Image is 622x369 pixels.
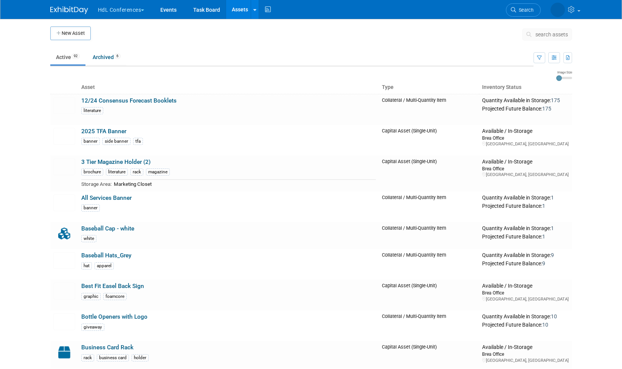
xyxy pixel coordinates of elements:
div: literature [81,107,103,114]
a: 3 Tier Magazine Holder (2) [81,159,150,165]
div: white [81,235,96,242]
div: Brea Office [482,351,569,357]
img: ExhibitDay [50,6,88,14]
div: [GEOGRAPHIC_DATA], [GEOGRAPHIC_DATA] [482,296,569,302]
img: Polly Tracy [551,3,565,17]
div: Available / In-Storage [482,283,569,290]
span: 175 [542,106,551,112]
span: 1 [551,195,554,201]
img: Collateral-Icon-2.png [53,225,75,242]
div: apparel [95,262,114,269]
div: Image Size [556,70,572,75]
td: Collateral / Multi-Quantity Item [379,249,479,280]
span: search assets [535,31,568,37]
div: foamcore [103,293,127,300]
button: New Asset [50,26,91,40]
div: Available / In-Storage [482,344,569,351]
div: tfa [133,138,143,145]
span: 175 [551,97,560,103]
span: 1 [542,234,545,240]
span: Search [516,7,534,13]
div: holder [132,354,149,361]
a: Active92 [50,50,85,64]
div: side banner [102,138,130,145]
div: Projected Future Balance: [482,201,569,210]
div: giveaway [81,324,104,331]
td: Marketing Closet [112,180,376,188]
span: 92 [71,53,80,59]
td: Collateral / Multi-Quantity Item [379,310,479,341]
div: brochure [81,168,103,176]
a: Business Card Rack [81,344,133,351]
td: Collateral / Multi-Quantity Item [379,222,479,249]
a: Baseball Hats_Grey [81,252,132,259]
div: Quantity Available in Storage: [482,313,569,320]
span: 1 [542,203,545,209]
div: banner [81,204,100,212]
img: Capital-Asset-Icon-2.png [53,344,75,361]
a: Archived6 [87,50,126,64]
div: magazine [146,168,170,176]
div: Projected Future Balance: [482,232,569,240]
td: Capital Asset (Single-Unit) [379,280,479,310]
div: Available / In-Storage [482,159,569,165]
td: Capital Asset (Single-Unit) [379,156,479,192]
div: business card [97,354,129,361]
span: 6 [114,53,121,59]
div: Quantity Available in Storage: [482,225,569,232]
div: Brea Office [482,290,569,296]
th: Asset [78,81,379,94]
td: Collateral / Multi-Quantity Item [379,94,479,125]
span: 9 [542,260,545,266]
span: 10 [542,322,548,328]
button: search assets [522,28,572,40]
div: rack [130,168,143,176]
td: Capital Asset (Single-Unit) [379,125,479,156]
div: rack [81,354,94,361]
div: hat [81,262,92,269]
div: Available / In-Storage [482,128,569,135]
a: Best Fit Easel Back Sign [81,283,144,290]
div: Brea Office [482,165,569,172]
a: 12/24 Consensus Forecast Booklets [81,97,177,104]
td: Capital Asset (Single-Unit) [379,341,479,368]
a: Search [506,3,541,17]
div: literature [106,168,128,176]
a: Baseball Cap - white [81,225,134,232]
div: Quantity Available in Storage: [482,97,569,104]
div: Projected Future Balance: [482,259,569,267]
a: Bottle Openers with Logo [81,313,147,320]
th: Type [379,81,479,94]
div: banner [81,138,100,145]
div: Quantity Available in Storage: [482,252,569,259]
a: 2025 TFA Banner [81,128,126,135]
div: Projected Future Balance: [482,104,569,112]
span: Storage Area: [81,181,112,187]
div: [GEOGRAPHIC_DATA], [GEOGRAPHIC_DATA] [482,172,569,177]
div: graphic [81,293,101,300]
td: Collateral / Multi-Quantity Item [379,192,479,222]
div: [GEOGRAPHIC_DATA], [GEOGRAPHIC_DATA] [482,358,569,363]
span: 10 [551,313,557,319]
div: Brea Office [482,135,569,141]
span: 9 [551,252,554,258]
span: 1 [551,225,554,231]
div: Quantity Available in Storage: [482,195,569,201]
div: [GEOGRAPHIC_DATA], [GEOGRAPHIC_DATA] [482,141,569,147]
a: All Services Banner [81,195,132,201]
div: Projected Future Balance: [482,320,569,329]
